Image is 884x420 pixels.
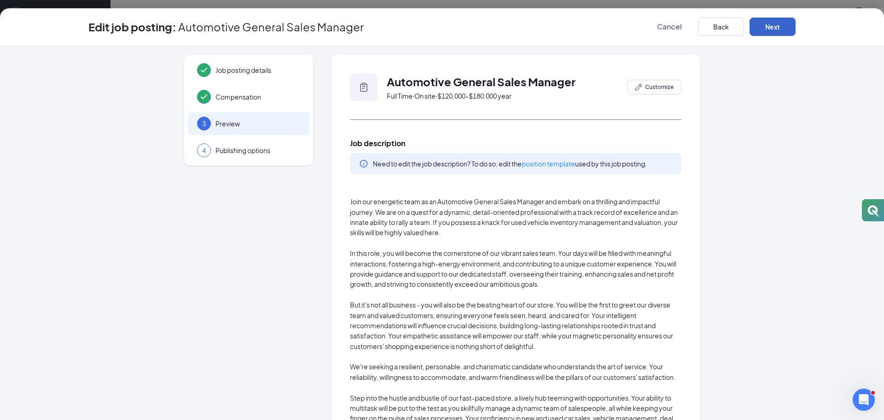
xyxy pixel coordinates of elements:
[635,83,642,91] svg: PencilIcon
[350,138,681,148] span: Job description
[387,91,413,101] span: Full Time
[88,19,176,35] h3: Edit job posting:
[215,92,300,101] span: Compensation
[853,389,875,411] iframe: Intercom live chat
[413,91,436,101] span: ‧ On site
[202,146,206,155] span: 4
[373,160,647,168] span: Need to edit the job description? To do so, edit the used by this job posting.
[698,18,744,36] button: Back
[750,18,796,36] button: Next
[350,196,681,238] p: Join our energetic team as an Automotive General Sales Manager and embark on a thrilling and impa...
[522,160,575,168] a: position template
[198,91,209,102] svg: Checkmark
[646,18,692,36] button: Cancel
[198,65,209,76] svg: Checkmark
[645,83,674,91] span: Customize
[350,248,681,290] p: In this role, you will become the cornerstone of our vibrant sales team. Your days will be filled...
[350,300,681,351] p: But it's not all business - you will also be the beating heart of our store. You will be the firs...
[436,91,512,101] span: ‧ $120,000-$180,000 year
[627,80,681,95] button: PencilIconCustomize
[657,22,682,31] span: Cancel
[215,65,300,75] span: Job posting details
[387,75,576,89] span: Automotive General Sales Manager
[215,146,300,155] span: Publishing options
[358,82,369,93] svg: Clipboard
[202,119,206,128] span: 3
[215,119,300,128] span: Preview
[178,22,364,31] span: Automotive General Sales Manager
[350,361,681,382] p: We're seeking a resilient, personable, and charismatic candidate who understands the art of servi...
[359,159,368,168] svg: Info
